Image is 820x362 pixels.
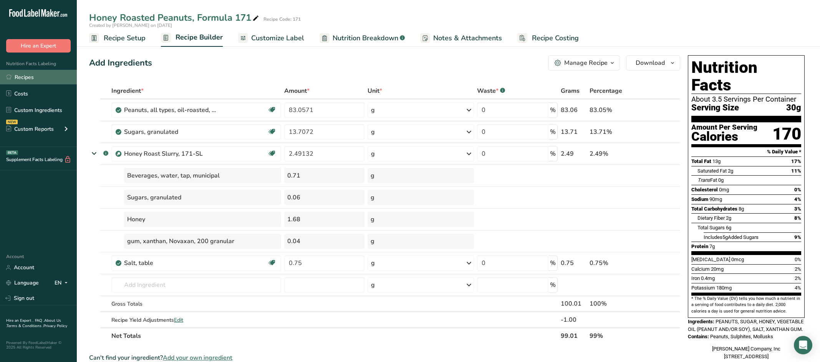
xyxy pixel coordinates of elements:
[564,58,608,67] div: Manage Recipe
[588,327,645,344] th: 99%
[561,315,587,324] div: -1.00
[691,59,801,94] h1: Nutrition Facts
[794,234,801,240] span: 9%
[688,345,805,360] div: [PERSON_NAME] Company, Inc [STREET_ADDRESS]
[124,127,220,137] div: Sugars, granulated
[691,103,739,113] span: Serving Size
[561,86,580,95] span: Grams
[712,158,721,164] span: 13g
[43,323,67,329] a: Privacy Policy
[124,258,220,268] div: Salt, table
[726,225,731,230] span: 6g
[174,316,183,324] span: Edit
[284,234,364,249] div: 0.04
[691,95,801,103] div: About 3.5 Servings Per Container
[371,127,375,137] div: g
[716,285,732,291] span: 180mg
[284,168,364,183] div: 0.71
[6,125,54,133] div: Custom Reports
[110,327,559,344] th: Net Totals
[371,149,375,158] div: g
[794,206,801,212] span: 3%
[590,149,643,158] div: 2.49%
[368,86,382,95] span: Unit
[590,258,643,268] div: 0.75%
[709,244,715,249] span: 7g
[368,168,474,183] div: g
[697,215,725,221] span: Dietary Fiber
[772,124,801,144] div: 170
[368,190,474,205] div: g
[794,215,801,221] span: 8%
[718,177,724,183] span: 0g
[691,296,801,314] section: * The % Daily Value (DV) tells you how much a nutrient in a serving of food contributes to a dail...
[420,30,502,47] a: Notes & Attachments
[6,39,71,53] button: Hire an Expert
[791,158,801,164] span: 17%
[697,177,717,183] span: Fat
[626,55,680,71] button: Download
[433,33,502,43] span: Notes & Attachments
[561,127,587,137] div: 13.71
[711,266,724,272] span: 20mg
[691,196,708,202] span: Sodium
[161,29,223,47] a: Recipe Builder
[786,103,801,113] span: 30g
[548,55,620,71] button: Manage Recipe
[697,225,725,230] span: Total Sugars
[6,276,39,290] a: Language
[691,124,757,131] div: Amount Per Serving
[477,86,505,95] div: Waste
[284,190,364,205] div: 0.06
[111,277,281,293] input: Add Ingredient
[517,30,579,47] a: Recipe Costing
[320,30,405,47] a: Nutrition Breakdown
[7,323,43,329] a: Terms & Conditions .
[691,187,718,193] span: Cholesterol
[590,127,643,137] div: 13.71%
[89,11,260,25] div: Honey Roasted Peanuts, Formula 171
[691,285,715,291] span: Potassium
[726,215,731,221] span: 2g
[704,234,759,240] span: Includes Added Sugars
[6,318,33,323] a: Hire an Expert .
[719,187,729,193] span: 0mg
[124,168,281,183] div: Beverages, water, tap, municipal
[284,212,364,227] div: 1.68
[590,105,643,115] div: 83.05%
[691,158,711,164] span: Total Fat
[368,234,474,249] div: g
[116,151,121,157] img: Sub Recipe
[795,285,801,291] span: 4%
[795,275,801,281] span: 2%
[697,168,727,174] span: Saturated Fat
[731,257,744,262] span: 0mcg
[697,177,710,183] i: Trans
[89,57,152,69] div: Add Ingredients
[794,196,801,202] span: 4%
[89,22,172,28] span: Created by [PERSON_NAME] on [DATE]
[6,318,61,329] a: About Us .
[794,336,812,354] div: Open Intercom Messenger
[688,319,714,324] span: Ingredients:
[691,131,757,142] div: Calories
[691,147,801,156] section: % Daily Value *
[35,318,44,323] a: FAQ .
[176,32,223,43] span: Recipe Builder
[55,278,71,288] div: EN
[251,33,304,43] span: Customize Label
[368,212,474,227] div: g
[691,257,730,262] span: [MEDICAL_DATA]
[590,299,643,308] div: 100%
[561,258,587,268] div: 0.75
[691,244,708,249] span: Protein
[691,206,737,212] span: Total Carbohydrates
[124,234,281,249] div: gum, xanthan, Novaxan, 200 granular
[89,30,146,47] a: Recipe Setup
[794,187,801,193] span: 0%
[795,257,801,262] span: 0%
[124,212,281,227] div: Honey
[238,30,304,47] a: Customize Label
[722,234,728,240] span: 5g
[263,16,301,23] div: Recipe Code: 171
